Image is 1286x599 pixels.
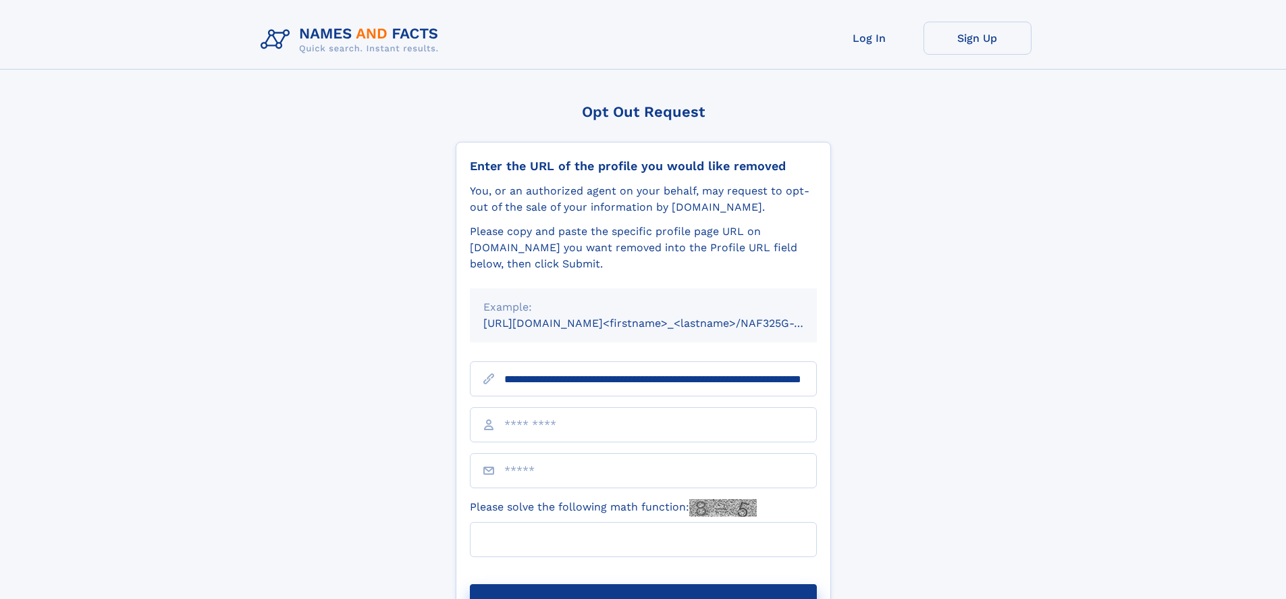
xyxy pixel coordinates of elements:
[815,22,923,55] a: Log In
[483,317,842,330] small: [URL][DOMAIN_NAME]<firstname>_<lastname>/NAF325G-xxxxxxxx
[470,499,757,517] label: Please solve the following math function:
[255,22,450,58] img: Logo Names and Facts
[470,183,817,215] div: You, or an authorized agent on your behalf, may request to opt-out of the sale of your informatio...
[470,159,817,174] div: Enter the URL of the profile you would like removed
[470,224,817,272] div: Please copy and paste the specific profile page URL on [DOMAIN_NAME] you want removed into the Pr...
[923,22,1032,55] a: Sign Up
[483,299,803,315] div: Example:
[456,103,831,120] div: Opt Out Request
